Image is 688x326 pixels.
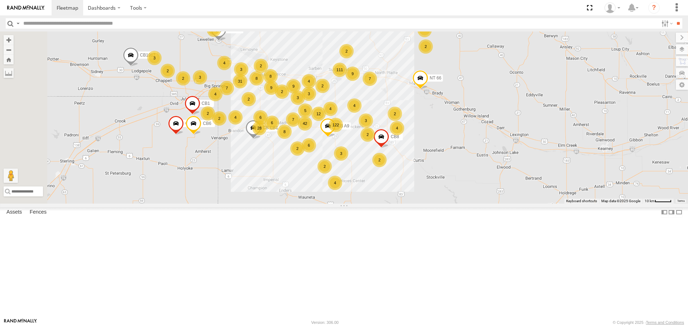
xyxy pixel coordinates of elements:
label: Hide Summary Table [675,207,683,218]
div: 2 [339,44,354,58]
div: 111 [333,63,347,77]
div: 9 [345,67,360,81]
div: 6 [302,138,316,152]
span: Map data ©2025 Google [601,199,640,203]
div: 2 [212,111,226,126]
label: Search Query [15,18,21,29]
button: Zoom in [4,35,14,45]
div: 4 [302,74,316,88]
span: CB8 [391,135,399,140]
div: 2 [360,127,375,142]
div: 8 [249,71,264,86]
label: Map Settings [676,80,688,90]
span: 10 km [645,199,655,203]
button: Zoom out [4,45,14,55]
div: 2 [161,64,175,78]
div: 2 [275,84,289,99]
div: 5 [298,103,312,118]
a: Terms and Conditions [646,320,684,325]
div: 4 [228,110,243,125]
div: 3 [291,91,305,105]
div: 9 [286,79,301,93]
div: 31 [233,74,247,88]
div: 2 [201,106,215,121]
div: 2 [176,71,190,86]
span: CB A9 [337,124,349,129]
span: NT 66 [430,76,441,81]
div: 4 [347,98,362,113]
div: 3 [193,70,207,84]
div: Version: 306.00 [311,320,339,325]
div: 4 [328,176,342,190]
div: 2 [372,153,387,167]
div: 9 [264,81,278,95]
div: 3 [147,51,162,65]
div: 8 [277,125,292,139]
a: Visit our Website [4,319,37,326]
div: Cary Cook [602,3,623,13]
div: 3 [359,113,373,128]
button: Zoom Home [4,55,14,64]
span: CB1 [202,101,210,106]
label: Search Filter Options [659,18,674,29]
div: 4 [217,56,231,70]
div: 12 [311,107,326,121]
a: Terms (opens in new tab) [677,199,685,202]
label: Dock Summary Table to the Right [668,207,675,218]
div: 2 [242,92,256,106]
div: 4 [323,102,338,116]
i: ? [648,2,660,14]
img: rand-logo.svg [7,5,44,10]
div: 7 [220,81,234,95]
div: 28 [252,121,267,135]
div: 2 [254,59,268,73]
label: Fences [26,208,50,218]
div: 3 [334,146,348,161]
div: 6 [265,116,279,130]
div: 8 [263,69,278,83]
div: 2 [419,39,433,54]
div: 42 [298,116,312,131]
div: 3 [234,62,248,77]
div: 2 [388,107,402,121]
button: Drag Pegman onto the map to open Street View [4,169,18,183]
div: 7 [286,112,300,127]
label: Measure [4,68,14,78]
button: Keyboard shortcuts [566,199,597,204]
div: 7 [363,72,377,86]
div: 2 [315,79,330,93]
div: 6 [253,110,268,125]
span: CB1917 [140,53,156,58]
div: © Copyright 2025 - [613,320,684,325]
span: CB6 [203,121,211,126]
div: 3 [302,87,316,101]
span: CB1847 [185,121,201,126]
div: 2 [317,159,332,174]
button: Map Scale: 10 km per 43 pixels [642,199,674,204]
div: 2 [290,141,305,156]
div: 4 [208,87,223,101]
div: 122 [329,118,343,132]
label: Assets [3,208,25,218]
div: 4 [390,121,404,135]
label: Dock Summary Table to the Left [661,207,668,218]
